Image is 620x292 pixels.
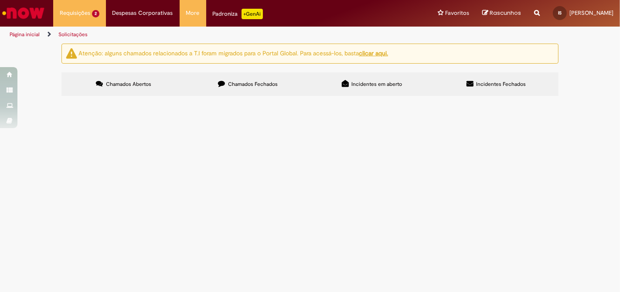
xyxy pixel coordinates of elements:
span: Requisições [60,9,90,17]
span: 2 [92,10,99,17]
span: Favoritos [445,9,469,17]
span: Despesas Corporativas [112,9,173,17]
span: Incidentes Fechados [477,81,526,88]
a: Rascunhos [482,9,521,17]
a: clicar aqui. [359,49,388,57]
img: ServiceNow [1,4,46,22]
ul: Trilhas de página [7,27,407,43]
a: Página inicial [10,31,40,38]
div: Padroniza [213,9,263,19]
span: IS [558,10,562,16]
span: More [186,9,200,17]
span: [PERSON_NAME] [569,9,613,17]
span: Rascunhos [490,9,521,17]
span: Chamados Abertos [106,81,151,88]
ng-bind-html: Atenção: alguns chamados relacionados a T.I foram migrados para o Portal Global. Para acessá-los,... [78,49,388,57]
span: Incidentes em aberto [352,81,402,88]
p: +GenAi [242,9,263,19]
span: Chamados Fechados [228,81,278,88]
a: Solicitações [58,31,88,38]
